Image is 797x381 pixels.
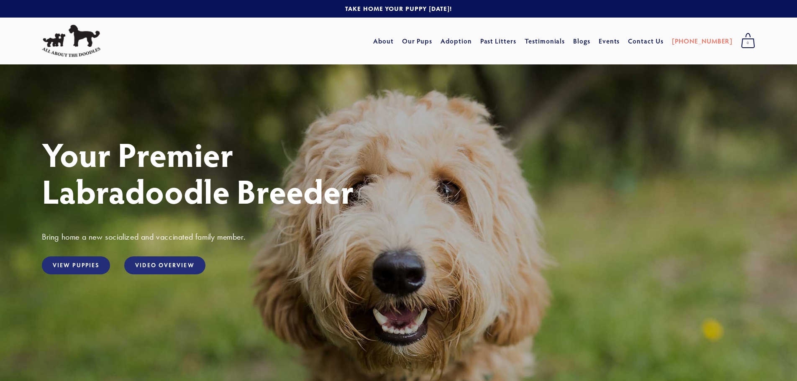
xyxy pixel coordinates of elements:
a: Events [599,33,620,49]
a: View Puppies [42,256,110,274]
a: Video Overview [124,256,205,274]
a: About [373,33,394,49]
a: 0 items in cart [737,31,759,51]
a: Adoption [441,33,472,49]
h3: Bring home a new socialized and vaccinated family member. [42,231,755,242]
a: Blogs [573,33,590,49]
span: 0 [741,38,755,49]
a: Testimonials [525,33,565,49]
a: [PHONE_NUMBER] [672,33,733,49]
a: Past Litters [480,36,517,45]
h1: Your Premier Labradoodle Breeder [42,136,755,209]
a: Our Pups [402,33,433,49]
a: Contact Us [628,33,664,49]
img: All About The Doodles [42,25,100,57]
